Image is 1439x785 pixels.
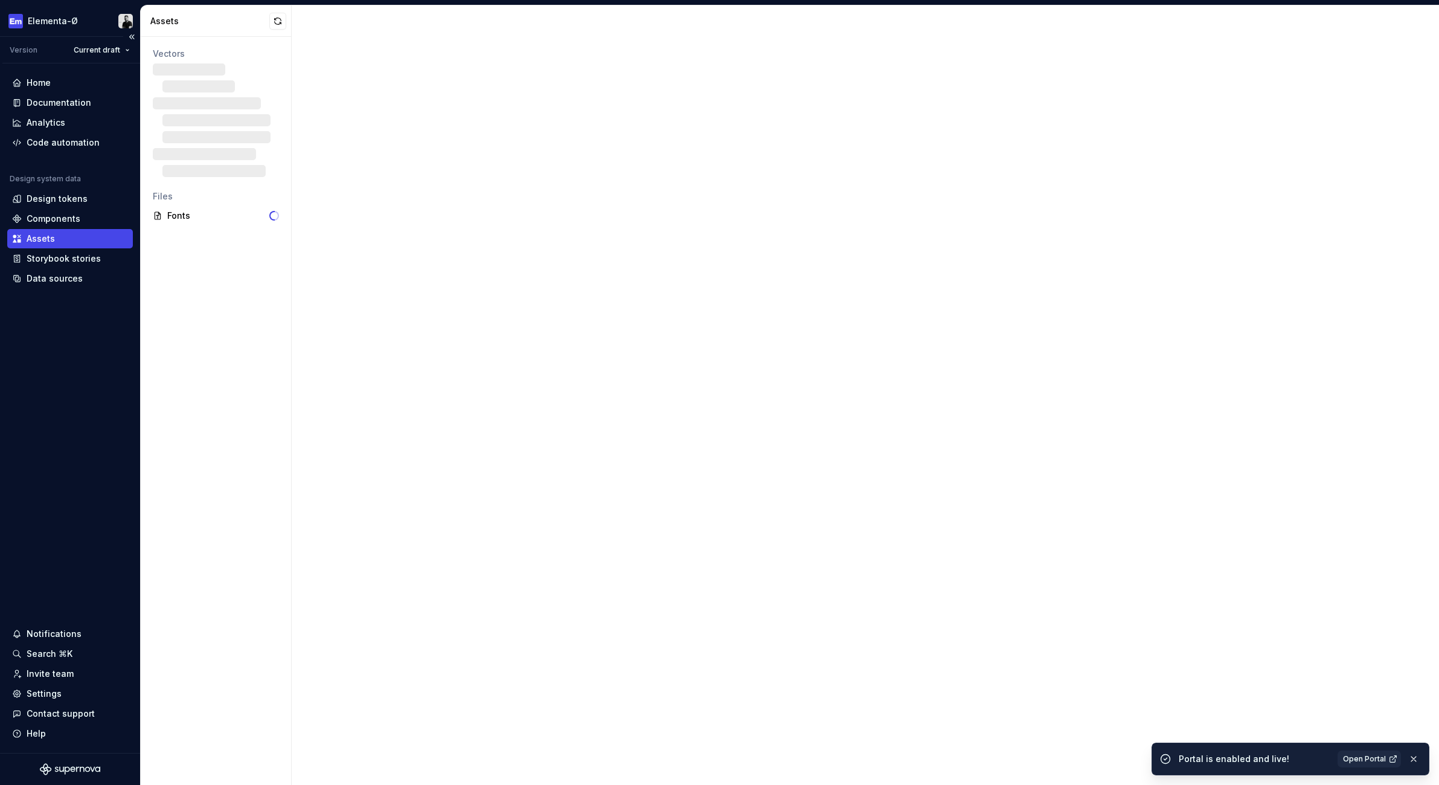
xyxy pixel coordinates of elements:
div: Design system data [10,174,81,184]
div: Design tokens [27,193,88,205]
div: Storybook stories [27,253,101,265]
button: Collapse sidebar [123,28,140,45]
img: e72e9e65-9f43-4cb3-89a7-ea83765f03bf.png [8,14,23,28]
div: Documentation [27,97,91,109]
img: Riyadh Gordon [118,14,133,28]
svg: Supernova Logo [40,763,100,775]
div: Portal is enabled and live! [1179,753,1330,765]
a: Design tokens [7,189,133,208]
div: Components [27,213,80,225]
a: Fonts [148,206,284,225]
button: Current draft [68,42,135,59]
span: Current draft [74,45,120,55]
a: Documentation [7,93,133,112]
div: Notifications [27,628,82,640]
div: Search ⌘K [27,648,72,660]
div: Data sources [27,273,83,285]
a: Settings [7,684,133,703]
a: Code automation [7,133,133,152]
div: Invite team [27,668,74,680]
a: Components [7,209,133,228]
div: Files [153,190,279,202]
a: Data sources [7,269,133,288]
button: Search ⌘K [7,644,133,664]
span: Open Portal [1343,754,1386,764]
div: Assets [150,15,269,27]
div: Analytics [27,117,65,129]
div: Assets [27,233,55,245]
a: Storybook stories [7,249,133,268]
a: Open Portal [1338,751,1401,767]
a: Analytics [7,113,133,132]
div: Help [27,728,46,740]
button: Help [7,724,133,743]
div: Version [10,45,37,55]
button: Elementa-ØRiyadh Gordon [2,8,138,34]
div: Settings [27,688,62,700]
div: Fonts [167,210,269,222]
div: Vectors [153,48,279,60]
button: Notifications [7,624,133,644]
a: Home [7,73,133,92]
button: Contact support [7,704,133,723]
div: Contact support [27,708,95,720]
div: Code automation [27,137,100,149]
div: Home [27,77,51,89]
a: Invite team [7,664,133,683]
div: Elementa-Ø [28,15,78,27]
a: Assets [7,229,133,248]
